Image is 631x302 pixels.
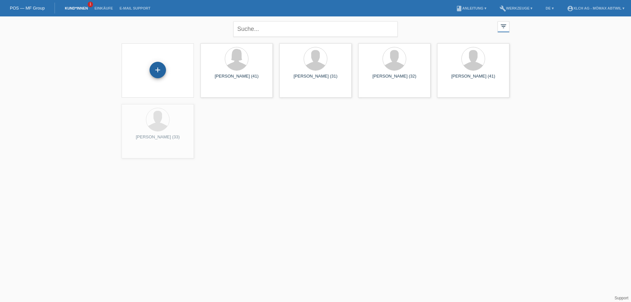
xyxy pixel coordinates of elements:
[127,134,189,145] div: [PERSON_NAME] (33)
[91,6,116,10] a: Einkäufe
[285,74,346,84] div: [PERSON_NAME] (31)
[442,74,504,84] div: [PERSON_NAME] (41)
[233,21,398,37] input: Suche...
[496,6,536,10] a: buildWerkzeuge ▾
[615,296,628,300] a: Support
[500,5,506,12] i: build
[116,6,154,10] a: E-Mail Support
[61,6,91,10] a: Kund*innen
[564,6,628,10] a: account_circleXLCH AG - Mömax Abtwil ▾
[453,6,490,10] a: bookAnleitung ▾
[542,6,557,10] a: DE ▾
[10,6,45,11] a: POS — MF Group
[88,2,93,7] span: 1
[456,5,462,12] i: book
[150,64,166,76] div: Kund*in hinzufügen
[500,23,507,30] i: filter_list
[567,5,573,12] i: account_circle
[206,74,268,84] div: [PERSON_NAME] (41)
[363,74,425,84] div: [PERSON_NAME] (32)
